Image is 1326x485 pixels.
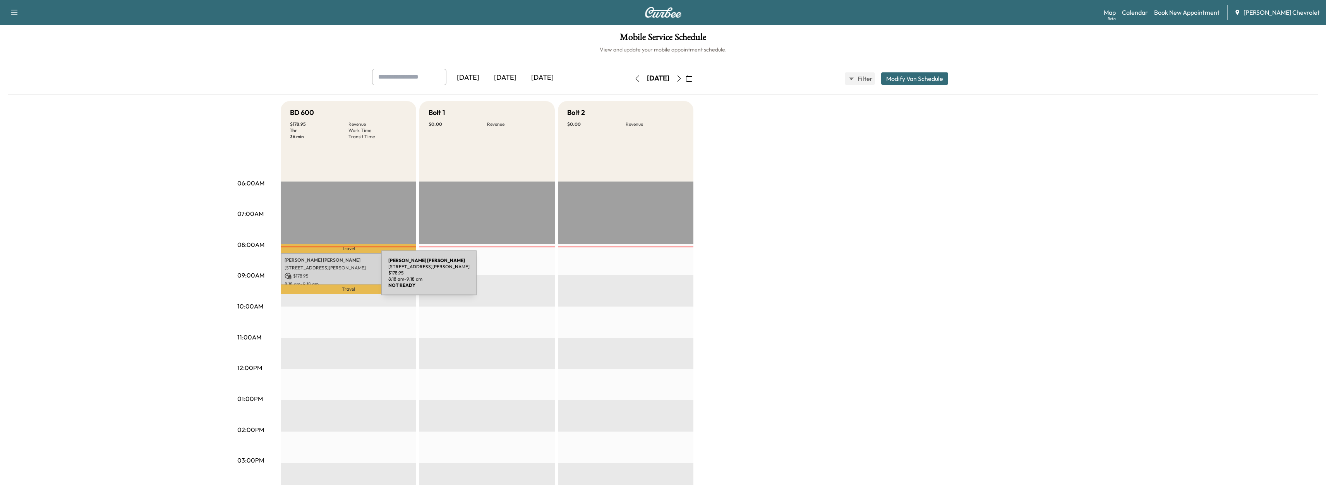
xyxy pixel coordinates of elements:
[567,107,585,118] h5: Bolt 2
[348,121,407,127] p: Revenue
[281,284,416,294] p: Travel
[845,72,875,85] button: Filter
[237,271,264,280] p: 09:00AM
[290,127,348,134] p: 1 hr
[626,121,684,127] p: Revenue
[1122,8,1148,17] a: Calendar
[8,33,1318,46] h1: Mobile Service Schedule
[1244,8,1320,17] span: [PERSON_NAME] Chevrolet
[290,134,348,140] p: 36 min
[285,281,412,287] p: 8:18 am - 9:18 am
[285,257,412,263] p: [PERSON_NAME] [PERSON_NAME]
[237,178,264,188] p: 06:00AM
[237,363,262,372] p: 12:00PM
[237,302,263,311] p: 10:00AM
[8,46,1318,53] h6: View and update your mobile appointment schedule.
[281,244,416,253] p: Travel
[237,425,264,434] p: 02:00PM
[285,272,412,279] p: $ 178.95
[237,332,261,342] p: 11:00AM
[388,282,415,288] b: NOT READY
[290,121,348,127] p: $ 178.95
[348,127,407,134] p: Work Time
[348,134,407,140] p: Transit Time
[524,69,561,87] div: [DATE]
[388,276,470,282] p: 8:18 am - 9:18 am
[647,74,669,83] div: [DATE]
[1154,8,1220,17] a: Book New Appointment
[429,121,487,127] p: $ 0.00
[1104,8,1116,17] a: MapBeta
[449,69,487,87] div: [DATE]
[388,270,470,276] p: $ 178.95
[429,107,445,118] h5: Bolt 1
[237,209,264,218] p: 07:00AM
[881,72,948,85] button: Modify Van Schedule
[487,121,545,127] p: Revenue
[388,257,465,263] b: [PERSON_NAME] [PERSON_NAME]
[645,7,682,18] img: Curbee Logo
[388,264,470,270] p: [STREET_ADDRESS][PERSON_NAME]
[858,74,871,83] span: Filter
[487,69,524,87] div: [DATE]
[237,240,264,249] p: 08:00AM
[237,394,263,403] p: 01:00PM
[285,265,412,271] p: [STREET_ADDRESS][PERSON_NAME]
[1108,16,1116,22] div: Beta
[567,121,626,127] p: $ 0.00
[290,107,314,118] h5: BD 600
[237,456,264,465] p: 03:00PM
